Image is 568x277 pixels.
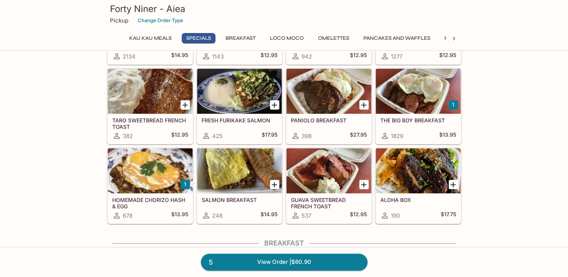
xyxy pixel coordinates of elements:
h5: $13.95 [439,131,456,140]
a: 5View Order |$60.90 [201,254,368,270]
h5: $17.95 [262,131,277,140]
span: 248 [212,212,223,219]
h5: $12.95 [261,52,277,61]
a: GUAVA SWEETBREAD FRENCH TOAST537$12.95 [286,148,372,224]
div: PANIOLO BREAKFAST [286,69,371,114]
button: Add TARO SWEETBREAD FRENCH TOAST [181,100,190,110]
h5: $27.95 [350,131,367,140]
a: PANIOLO BREAKFAST398$27.95 [286,68,372,144]
div: GUAVA SWEETBREAD FRENCH TOAST [286,148,371,193]
button: Add HOMEMADE CHORIZO HASH & EGG [181,180,190,189]
button: Breakfast [221,33,260,44]
div: SALMON BREAKFAST [197,148,282,193]
a: ALOHA BOX190$17.75 [375,148,461,224]
a: HOMEMADE CHORIZO HASH & EGG678$13.95 [107,148,193,224]
button: Hawaiian Style French Toast [440,33,533,44]
h5: $12.95 [350,211,367,220]
a: SALMON BREAKFAST248$14.95 [197,148,282,224]
button: Loco Moco [266,33,308,44]
button: Pancakes and Waffles [359,33,434,44]
span: 1143 [212,53,224,60]
h5: $12.95 [439,52,456,61]
div: THE BIG BOY BREAKFAST [376,69,461,114]
span: 942 [301,53,312,60]
button: Omelettes [314,33,353,44]
div: FRESH FURIKAKE SALMON [197,69,282,114]
span: 678 [123,212,133,219]
h5: $12.95 [350,52,367,61]
span: 398 [301,132,312,140]
span: 1277 [391,53,402,60]
span: 2134 [123,53,136,60]
div: HOMEMADE CHORIZO HASH & EGG [108,148,193,193]
button: Add SALMON BREAKFAST [270,180,279,189]
h3: Forty Niner - Aiea [110,3,458,15]
span: 382 [123,132,133,140]
span: 1829 [391,132,403,140]
h5: SALMON BREAKFAST [202,197,277,203]
p: Pickup [110,17,128,24]
div: ALOHA BOX [376,148,461,193]
h5: $14.95 [261,211,277,220]
h5: FRESH FURIKAKE SALMON [202,117,277,123]
button: Add PANIOLO BREAKFAST [359,100,369,110]
h5: THE BIG BOY BREAKFAST [380,117,456,123]
button: Specials [182,33,215,44]
h5: $12.95 [171,131,188,140]
span: 190 [391,212,400,219]
h5: TARO SWEETBREAD FRENCH TOAST [112,117,188,129]
a: TARO SWEETBREAD FRENCH TOAST382$12.95 [107,68,193,144]
h5: HOMEMADE CHORIZO HASH & EGG [112,197,188,209]
h5: GUAVA SWEETBREAD FRENCH TOAST [291,197,367,209]
h5: $13.95 [171,211,188,220]
span: 537 [301,212,311,219]
span: 425 [212,132,223,140]
h5: $14.95 [171,52,188,61]
button: Add THE BIG BOY BREAKFAST [449,100,458,110]
button: Add ALOHA BOX [449,180,458,189]
h5: ALOHA BOX [380,197,456,203]
h5: PANIOLO BREAKFAST [291,117,367,123]
a: THE BIG BOY BREAKFAST1829$13.95 [375,68,461,144]
button: Add GUAVA SWEETBREAD FRENCH TOAST [359,180,369,189]
button: Kau Kau Meals [125,33,176,44]
button: Add FRESH FURIKAKE SALMON [270,100,279,110]
a: FRESH FURIKAKE SALMON425$17.95 [197,68,282,144]
button: Change Order Type [134,15,187,26]
div: TARO SWEETBREAD FRENCH TOAST [108,69,193,114]
span: 5 [204,257,217,268]
h4: Breakfast [107,239,461,247]
h5: $17.75 [441,211,456,220]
